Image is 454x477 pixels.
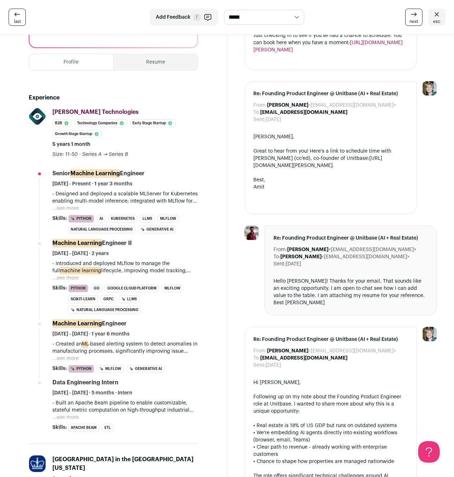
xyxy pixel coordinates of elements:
[253,379,408,386] div: Hi [PERSON_NAME],
[91,284,102,292] li: Go
[273,260,286,268] dt: Sent:
[280,253,409,260] dd: <[EMAIL_ADDRESS][DOMAIN_NAME]>
[253,444,408,458] div: • Clear path to revenue - already working with enterprise customers
[253,429,408,444] div: • We're embedding AI agents directly into existing workflows (browser, email, Teams)
[422,327,437,341] img: 6494470-medium_jpg
[253,336,408,343] span: Re: Founding Product Engineer @ Unitbase (AI + Real Estate)
[286,260,301,268] dd: [DATE]
[105,284,159,292] li: Google Cloud Platform
[158,215,179,223] li: MLflow
[68,215,94,223] li: Python
[29,93,198,102] h2: Experience
[68,226,135,233] li: Natural Language Processing
[287,246,416,253] dd: <[EMAIL_ADDRESS][DOMAIN_NAME]>
[244,226,259,240] img: ce00b2d16734f666d6e68534a50d8ba0e7d00869b2bec9755af99c6ec5f567c1.jpg
[52,399,198,414] p: - Built an Apache Beam pipeline to enable customizable, stateful metric computation on high-throu...
[422,81,437,96] img: 6494470-medium_jpg
[68,365,94,373] li: Python
[138,226,176,233] li: Generative AI
[68,306,141,314] li: Natural Language Processing
[253,102,267,109] dt: From:
[52,389,132,397] span: [DATE] - [DATE] · 5 months · Intern
[52,457,193,471] span: [GEOGRAPHIC_DATA] in the [GEOGRAPHIC_DATA][US_STATE]
[52,330,130,338] span: [DATE] - [DATE] · 1 year 6 months
[75,119,127,127] li: Technology Companies
[52,239,102,247] mark: Machine Learning
[29,108,46,125] img: db5c1d89e9f6e8ad4ecf0c9c421a879604c851bb4d048338155a372b8bde5ee4.jpg
[68,295,98,303] li: Scikit-Learn
[52,365,67,372] span: Skills:
[108,215,137,223] li: Kubernetes
[162,284,183,292] li: MLflow
[273,235,428,242] span: Re: Founding Product Engineer @ Unitbase (AI + Real Estate)
[52,170,145,177] div: Senior Engineer
[52,205,79,212] button: ...see more
[52,250,109,257] span: [DATE] - [DATE] · 2 years
[280,254,322,259] b: [PERSON_NAME]
[52,274,79,282] button: ...see more
[253,393,408,415] div: Following up on my note about the Founding Product Engineer role at Unitbase. I wanted to share m...
[52,320,127,328] div: Engineer
[253,32,408,54] div: Just checking in to see if you've had a chance to schedule. You can book here when you have a mom...
[52,355,79,362] button: ...see more
[193,14,201,21] span: F
[14,19,21,24] span: last
[266,362,281,369] dd: [DATE]
[52,424,67,431] span: Skills:
[68,284,88,292] li: Python
[409,19,418,24] span: next
[68,424,99,432] li: Apache Beam
[127,365,164,373] li: Generative AI
[253,133,408,140] div: [PERSON_NAME],
[52,414,79,421] button: ...see more
[52,239,132,247] div: Engineer II
[287,247,328,252] b: [PERSON_NAME]
[52,319,102,328] mark: Machine Learning
[418,441,440,463] iframe: Help Scout Beacon - Open
[114,54,198,70] button: Resume
[273,278,428,306] div: Hello [PERSON_NAME]! Thanks for your email. That sounds like an exciting opportunity. I am open t...
[79,151,81,158] span: ·
[253,176,408,184] div: Best,
[52,180,132,187] span: [DATE] - Present · 1 year 3 months
[52,260,198,274] p: - Introduced and deployed MLflow to manage the full lifecycle, improving model tracking, reproduc...
[52,379,118,386] div: Data Engineering Intern
[52,152,78,157] span: Size: 11-50
[260,356,347,361] b: [EMAIL_ADDRESS][DOMAIN_NAME]
[52,190,198,205] p: - Designed and deployed a scalable MLServer for Kubernetes enabling multi-model inference; integr...
[60,267,101,275] mark: machine learning
[428,9,445,26] a: esc
[9,9,26,26] a: last
[253,148,408,169] div: Great to hear from you! Here's a link to schedule time with [PERSON_NAME] (cc'ed), co-founder of ...
[433,19,440,24] span: esc
[267,348,308,353] b: [PERSON_NAME]
[52,109,139,115] span: [PERSON_NAME] Technologies
[253,362,266,369] dt: Sent:
[101,295,116,303] li: gRPC
[260,110,347,115] b: [EMAIL_ADDRESS][DOMAIN_NAME]
[253,347,267,355] dt: From:
[97,365,124,373] li: MLflow
[253,355,260,362] dt: To:
[140,215,155,223] li: LLMs
[52,284,67,292] span: Skills:
[29,54,113,70] button: Profile
[102,424,113,432] li: ETL
[266,116,281,123] dd: [DATE]
[253,116,266,123] dt: Sent:
[52,341,198,355] p: - Created an -based alerting system to detect anomalies in manufacturing processes, significantly...
[52,119,72,127] li: B2B
[130,119,175,127] li: Early Stage Startup
[253,90,408,97] span: Re: Founding Product Engineer @ Unitbase (AI + Real Estate)
[52,130,102,138] li: Growth Stage Startup
[273,246,287,253] dt: From:
[52,141,90,148] span: 5 years 1 month
[156,14,191,21] span: Add Feedback
[267,347,396,355] dd: <[EMAIL_ADDRESS][DOMAIN_NAME]>
[253,458,408,465] div: • Chance to shape how properties are managed nationwide
[29,455,46,472] img: fe667e13443df750dc00ded898d196f20c14a9ec42a4b4468b492ae111719765.jpg
[267,102,396,109] dd: <[EMAIL_ADDRESS][DOMAIN_NAME]>
[119,295,139,303] li: LLMs
[405,9,422,26] a: next
[253,422,408,429] div: • Real estate is 18% of US GDP but runs on outdated systems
